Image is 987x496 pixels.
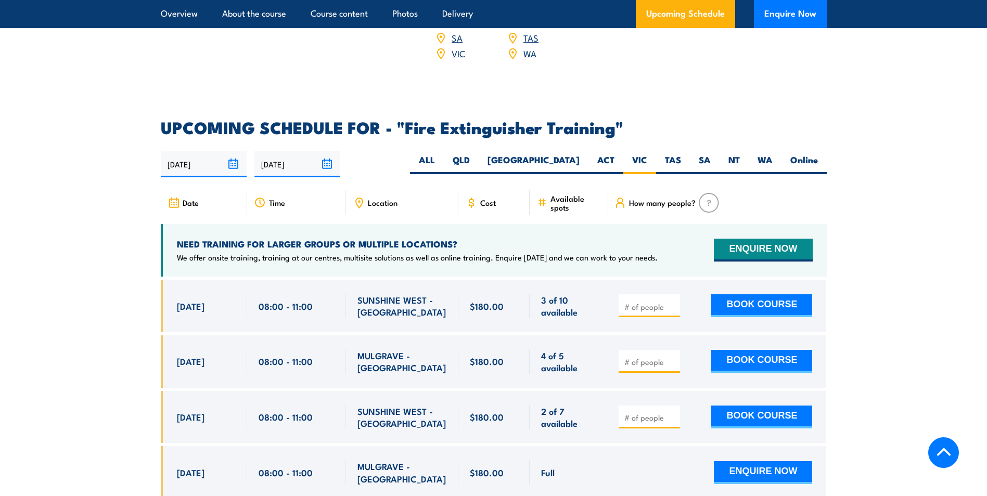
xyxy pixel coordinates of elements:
a: TAS [523,31,539,44]
a: SA [452,31,463,44]
span: Time [269,198,285,207]
label: QLD [444,154,479,174]
label: SA [690,154,720,174]
span: MULGRAVE - [GEOGRAPHIC_DATA] [357,349,447,374]
span: SUNSHINE WEST - [GEOGRAPHIC_DATA] [357,405,447,429]
label: ACT [588,154,623,174]
label: WA [749,154,781,174]
span: Available spots [550,194,600,212]
span: $180.00 [470,466,504,478]
input: # of people [624,412,676,423]
span: 2 of 7 available [541,405,596,429]
span: 4 of 5 available [541,349,596,374]
span: [DATE] [177,300,204,312]
label: ALL [410,154,444,174]
input: From date [161,151,247,177]
span: 08:00 - 11:00 [259,300,313,312]
span: 3 of 10 available [541,294,596,318]
span: Location [368,198,398,207]
span: $180.00 [470,300,504,312]
h4: NEED TRAINING FOR LARGER GROUPS OR MULTIPLE LOCATIONS? [177,238,658,250]
label: VIC [623,154,656,174]
h2: UPCOMING SCHEDULE FOR - "Fire Extinguisher Training" [161,120,827,134]
button: ENQUIRE NOW [714,461,812,484]
input: # of people [624,302,676,312]
p: We offer onsite training, training at our centres, multisite solutions as well as online training... [177,252,658,263]
span: 08:00 - 11:00 [259,466,313,478]
label: [GEOGRAPHIC_DATA] [479,154,588,174]
input: # of people [624,357,676,367]
a: WA [523,47,536,59]
a: VIC [452,47,465,59]
button: BOOK COURSE [711,294,812,317]
span: Cost [480,198,496,207]
span: Full [541,466,555,478]
label: Online [781,154,827,174]
label: NT [720,154,749,174]
span: SUNSHINE WEST - [GEOGRAPHIC_DATA] [357,294,447,318]
span: How many people? [629,198,696,207]
button: BOOK COURSE [711,350,812,373]
input: To date [254,151,340,177]
label: TAS [656,154,690,174]
span: [DATE] [177,411,204,423]
span: $180.00 [470,355,504,367]
span: Date [183,198,199,207]
span: 08:00 - 11:00 [259,411,313,423]
span: $180.00 [470,411,504,423]
button: ENQUIRE NOW [714,239,812,262]
span: [DATE] [177,466,204,478]
span: [DATE] [177,355,204,367]
button: BOOK COURSE [711,406,812,428]
span: MULGRAVE - [GEOGRAPHIC_DATA] [357,460,447,485]
span: 08:00 - 11:00 [259,355,313,367]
